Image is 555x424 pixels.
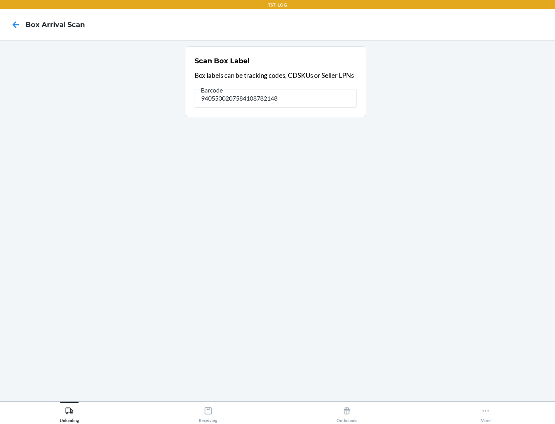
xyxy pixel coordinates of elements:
[199,404,217,423] div: Receiving
[139,402,277,423] button: Receiving
[195,89,357,108] input: Barcode
[416,402,555,423] button: More
[195,56,249,66] h2: Scan Box Label
[336,404,357,423] div: Outbounds
[25,20,85,30] h4: Box Arrival Scan
[195,71,357,81] p: Box labels can be tracking codes, CDSKUs or Seller LPNs
[277,402,416,423] button: Outbounds
[60,404,79,423] div: Unloading
[200,86,224,94] span: Barcode
[268,2,287,8] p: TST_LOG
[481,404,491,423] div: More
